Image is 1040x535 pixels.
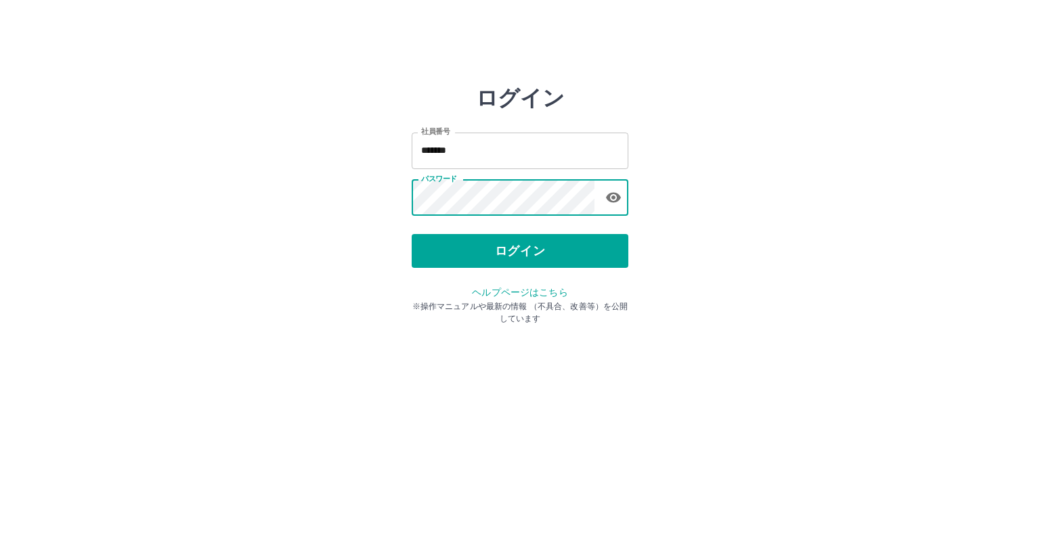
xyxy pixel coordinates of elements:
[412,300,628,325] p: ※操作マニュアルや最新の情報 （不具合、改善等）を公開しています
[421,126,450,137] label: 社員番号
[412,234,628,268] button: ログイン
[421,174,457,184] label: パスワード
[476,85,565,111] h2: ログイン
[472,287,567,298] a: ヘルプページはこちら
